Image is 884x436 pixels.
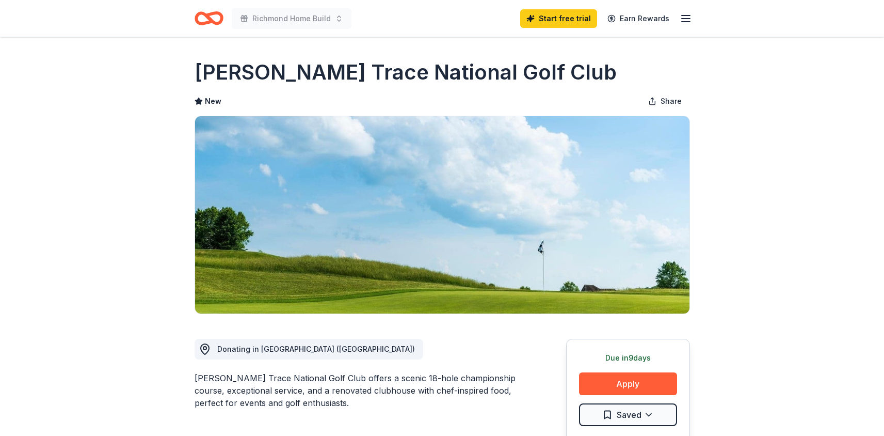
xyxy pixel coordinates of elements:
button: Share [640,91,690,112]
span: Saved [617,408,641,422]
span: Donating in [GEOGRAPHIC_DATA] ([GEOGRAPHIC_DATA]) [217,345,415,353]
h1: [PERSON_NAME] Trace National Golf Club [195,58,617,87]
span: Share [661,95,682,107]
button: Saved [579,403,677,426]
a: Start free trial [520,9,597,28]
button: Richmond Home Build [232,8,351,29]
button: Apply [579,372,677,395]
div: [PERSON_NAME] Trace National Golf Club offers a scenic 18-hole championship course, exceptional s... [195,372,517,409]
div: Due in 9 days [579,352,677,364]
span: Richmond Home Build [252,12,331,25]
span: New [205,95,221,107]
a: Home [195,6,223,30]
img: Image for Boone's Trace National Golf Club [195,116,689,314]
a: Earn Rewards [601,9,676,28]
